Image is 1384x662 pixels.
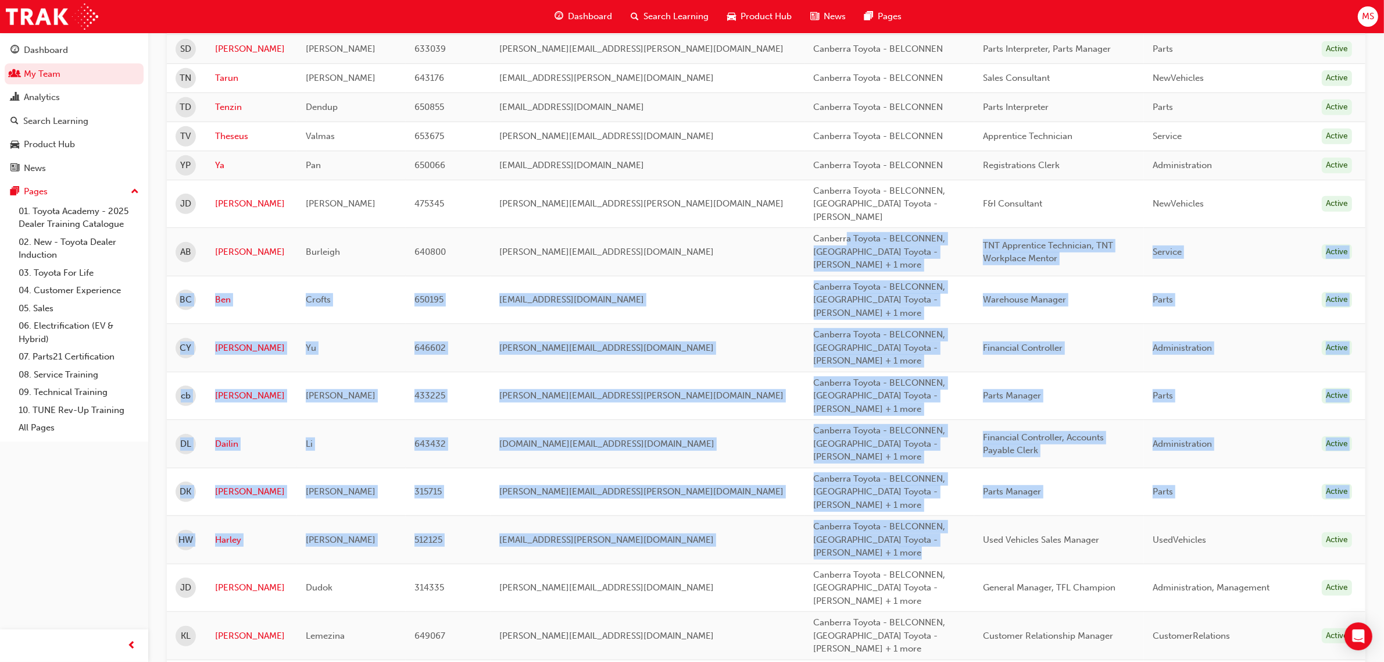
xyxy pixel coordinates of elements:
span: pages-icon [864,9,873,24]
span: Parts Interpreter, Parts Manager [983,44,1111,54]
span: car-icon [727,9,736,24]
a: News [5,158,144,179]
span: [DOMAIN_NAME][EMAIL_ADDRESS][DOMAIN_NAME] [499,439,714,449]
span: TV [181,130,191,143]
span: prev-icon [128,639,137,653]
span: UsedVehicles [1153,535,1206,545]
span: NewVehicles [1153,73,1204,83]
span: Valmas [306,131,335,141]
div: Active [1322,292,1352,308]
span: F&I Consultant [983,198,1042,209]
span: AB [180,245,191,259]
a: [PERSON_NAME] [215,389,288,403]
span: Parts Interpreter [983,102,1049,112]
span: guage-icon [555,9,563,24]
button: Pages [5,181,144,202]
span: [PERSON_NAME] [306,535,375,545]
span: [PERSON_NAME][EMAIL_ADDRESS][PERSON_NAME][DOMAIN_NAME] [499,44,784,54]
span: [PERSON_NAME][EMAIL_ADDRESS][DOMAIN_NAME] [499,247,714,257]
span: JD [180,581,191,595]
span: 650066 [414,160,445,170]
span: news-icon [10,163,19,174]
span: Canberra Toyota - BELCONNEN, [GEOGRAPHIC_DATA] Toyota - [PERSON_NAME] + 1 more [814,521,946,558]
span: Dashboard [568,10,612,23]
span: SD [180,42,191,56]
span: Administration [1153,439,1212,449]
span: TN [180,72,192,85]
span: people-icon [10,69,19,80]
span: Canberra Toyota - BELCONNEN, [GEOGRAPHIC_DATA] Toyota - [PERSON_NAME] + 1 more [814,282,946,318]
span: Financial Controller, Accounts Payable Clerk [983,432,1104,456]
a: Harley [215,533,288,547]
span: guage-icon [10,45,19,56]
a: Ben [215,293,288,307]
a: Search Learning [5,111,144,132]
span: Product Hub [741,10,792,23]
a: Theseus [215,130,288,143]
span: YP [181,159,191,172]
span: JD [180,197,191,211]
span: TNT Apprentice Technician, TNT Workplace Mentor [983,240,1113,264]
div: Active [1322,158,1352,173]
span: 475345 [414,198,444,209]
span: [PERSON_NAME][EMAIL_ADDRESS][DOMAIN_NAME] [499,343,714,353]
span: [PERSON_NAME][EMAIL_ADDRESS][DOMAIN_NAME] [499,631,714,641]
span: [PERSON_NAME][EMAIL_ADDRESS][PERSON_NAME][DOMAIN_NAME] [499,390,784,401]
span: up-icon [131,184,139,200]
a: [PERSON_NAME] [215,485,288,499]
span: 433225 [414,390,445,401]
span: BC [180,293,192,307]
span: MS [1362,10,1374,23]
a: 05. Sales [14,300,144,318]
span: [EMAIL_ADDRESS][PERSON_NAME][DOMAIN_NAME] [499,73,714,83]
a: [PERSON_NAME] [215,581,288,595]
span: Pan [306,160,321,170]
span: [PERSON_NAME] [306,486,375,497]
a: car-iconProduct Hub [718,5,801,29]
span: Administration [1153,160,1212,170]
a: 10. TUNE Rev-Up Training [14,401,144,419]
span: CY [180,341,192,355]
a: guage-iconDashboard [545,5,621,29]
span: [PERSON_NAME][EMAIL_ADDRESS][DOMAIN_NAME] [499,582,714,593]
span: car-icon [10,140,19,150]
span: HW [178,533,193,547]
div: Analytics [24,91,60,104]
span: news-icon [810,9,819,24]
span: Parts Manager [983,486,1041,497]
span: Yu [306,343,316,353]
span: 640800 [414,247,446,257]
span: Customer Relationship Manager [983,631,1113,641]
button: MS [1358,6,1378,27]
span: CustomerRelations [1153,631,1230,641]
span: [EMAIL_ADDRESS][DOMAIN_NAME] [499,294,644,305]
span: 633039 [414,44,446,54]
div: Active [1322,628,1352,644]
a: [PERSON_NAME] [215,197,288,211]
div: Active [1322,244,1352,260]
span: Service [1153,131,1182,141]
span: 643176 [414,73,444,83]
span: Search Learning [643,10,709,23]
div: Active [1322,436,1352,452]
span: [PERSON_NAME][EMAIL_ADDRESS][DOMAIN_NAME] [499,131,714,141]
a: All Pages [14,419,144,437]
a: Tenzin [215,101,288,114]
a: Dailin [215,437,288,451]
span: Parts [1153,102,1173,112]
span: Canberra Toyota - BELCONNEN, [GEOGRAPHIC_DATA] Toyota - [PERSON_NAME] [814,186,946,222]
span: Parts [1153,294,1173,305]
span: 512125 [414,535,442,545]
span: [PERSON_NAME][EMAIL_ADDRESS][PERSON_NAME][DOMAIN_NAME] [499,486,784,497]
span: [EMAIL_ADDRESS][DOMAIN_NAME] [499,160,644,170]
span: Parts [1153,486,1173,497]
span: search-icon [631,9,639,24]
a: 07. Parts21 Certification [14,348,144,366]
a: [PERSON_NAME] [215,341,288,355]
a: My Team [5,63,144,85]
span: Canberra Toyota - BELCONNEN [814,73,943,83]
div: Active [1322,484,1352,500]
span: Burleigh [306,247,340,257]
span: Canberra Toyota - BELCONNEN, [GEOGRAPHIC_DATA] Toyota - [PERSON_NAME] + 1 more [814,425,946,462]
a: 03. Toyota For Life [14,264,144,282]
